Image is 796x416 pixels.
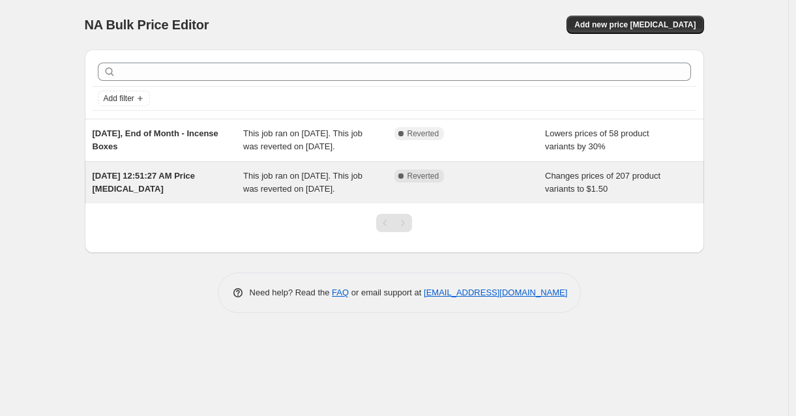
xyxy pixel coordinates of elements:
[104,93,134,104] span: Add filter
[407,128,439,139] span: Reverted
[93,128,218,151] span: [DATE], End of Month - Incense Boxes
[349,288,424,297] span: or email support at
[93,171,196,194] span: [DATE] 12:51:27 AM Price [MEDICAL_DATA]
[243,128,362,151] span: This job ran on [DATE]. This job was reverted on [DATE].
[574,20,696,30] span: Add new price [MEDICAL_DATA]
[98,91,150,106] button: Add filter
[85,18,209,32] span: NA Bulk Price Editor
[376,214,412,232] nav: Pagination
[424,288,567,297] a: [EMAIL_ADDRESS][DOMAIN_NAME]
[250,288,332,297] span: Need help? Read the
[567,16,703,34] button: Add new price [MEDICAL_DATA]
[243,171,362,194] span: This job ran on [DATE]. This job was reverted on [DATE].
[332,288,349,297] a: FAQ
[545,171,660,194] span: Changes prices of 207 product variants to $1.50
[545,128,649,151] span: Lowers prices of 58 product variants by 30%
[407,171,439,181] span: Reverted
